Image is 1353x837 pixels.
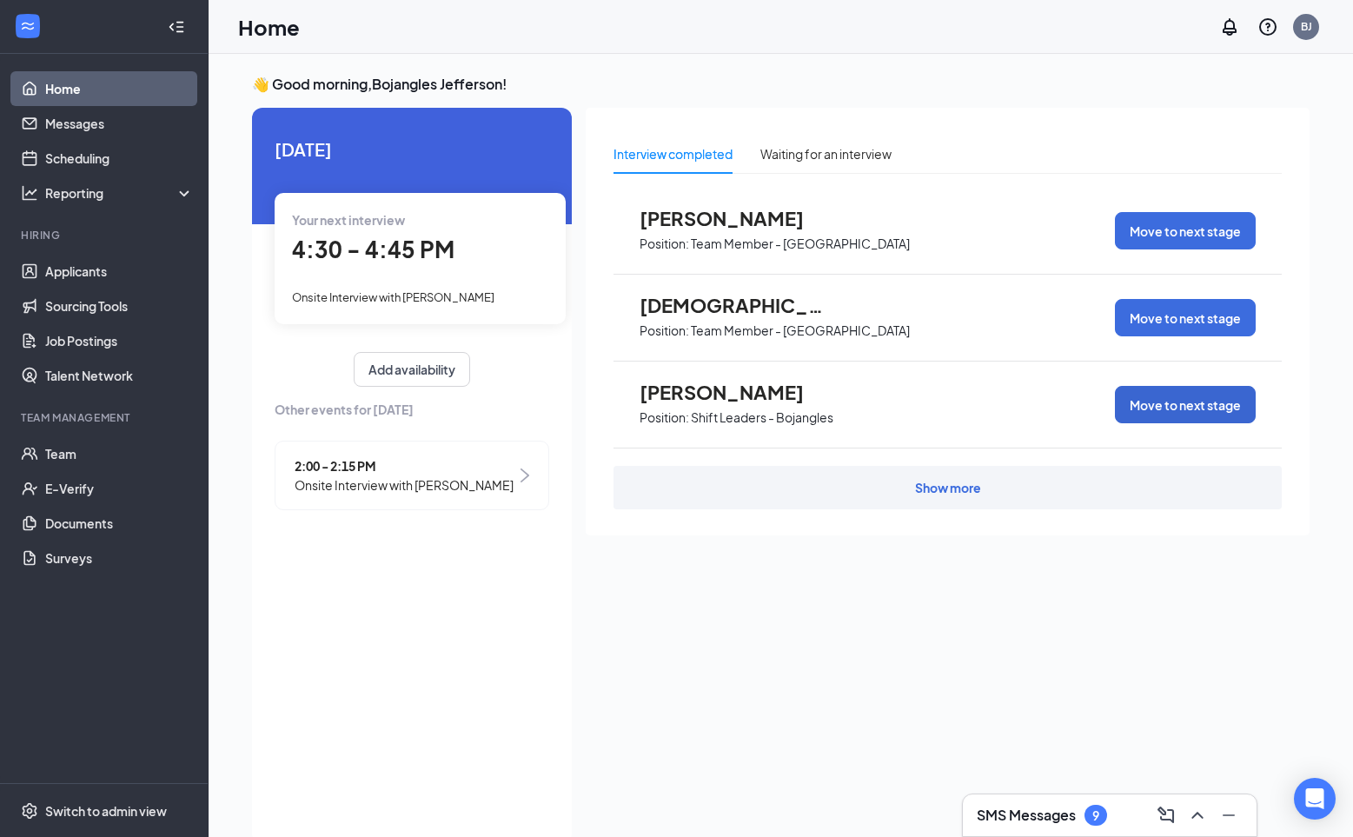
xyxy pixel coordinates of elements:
button: ComposeMessage [1152,801,1180,829]
h3: SMS Messages [977,806,1076,825]
span: 2:00 - 2:15 PM [295,456,514,475]
div: Show more [915,479,981,496]
span: [PERSON_NAME] [640,381,831,403]
svg: WorkstreamLogo [19,17,36,35]
div: Waiting for an interview [760,144,892,163]
div: Team Management [21,410,190,425]
div: Switch to admin view [45,802,167,820]
div: 9 [1092,808,1099,823]
p: Position: [640,236,689,252]
a: Home [45,71,194,106]
svg: ChevronUp [1187,805,1208,826]
div: Reporting [45,184,195,202]
p: Shift Leaders - Bojangles [691,409,833,426]
span: [DEMOGRAPHIC_DATA][PERSON_NAME] [640,294,831,316]
a: E-Verify [45,471,194,506]
button: Add availability [354,352,470,387]
svg: Analysis [21,184,38,202]
button: Move to next stage [1115,386,1256,423]
div: Open Intercom Messenger [1294,778,1336,820]
svg: QuestionInfo [1257,17,1278,37]
svg: Settings [21,802,38,820]
p: Position: [640,322,689,339]
a: Talent Network [45,358,194,393]
a: Job Postings [45,323,194,358]
span: Other events for [DATE] [275,400,549,419]
a: Applicants [45,254,194,289]
a: Documents [45,506,194,541]
svg: Minimize [1218,805,1239,826]
h1: Home [238,12,300,42]
a: Scheduling [45,141,194,176]
span: 4:30 - 4:45 PM [292,235,454,263]
div: Hiring [21,228,190,242]
div: BJ [1301,19,1312,34]
button: ChevronUp [1184,801,1211,829]
button: Move to next stage [1115,299,1256,336]
span: Onsite Interview with [PERSON_NAME] [295,475,514,495]
a: Team [45,436,194,471]
span: [DATE] [275,136,549,163]
svg: Notifications [1219,17,1240,37]
a: Surveys [45,541,194,575]
div: Interview completed [613,144,733,163]
span: Onsite Interview with [PERSON_NAME] [292,290,494,304]
p: Position: [640,409,689,426]
a: Messages [45,106,194,141]
button: Minimize [1215,801,1243,829]
h3: 👋 Good morning, Bojangles Jefferson ! [252,75,1310,94]
a: Sourcing Tools [45,289,194,323]
span: Your next interview [292,212,405,228]
svg: Collapse [168,18,185,36]
span: [PERSON_NAME] [640,207,831,229]
p: Team Member - [GEOGRAPHIC_DATA] [691,236,910,252]
svg: ComposeMessage [1156,805,1177,826]
button: Move to next stage [1115,212,1256,249]
p: Team Member - [GEOGRAPHIC_DATA] [691,322,910,339]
